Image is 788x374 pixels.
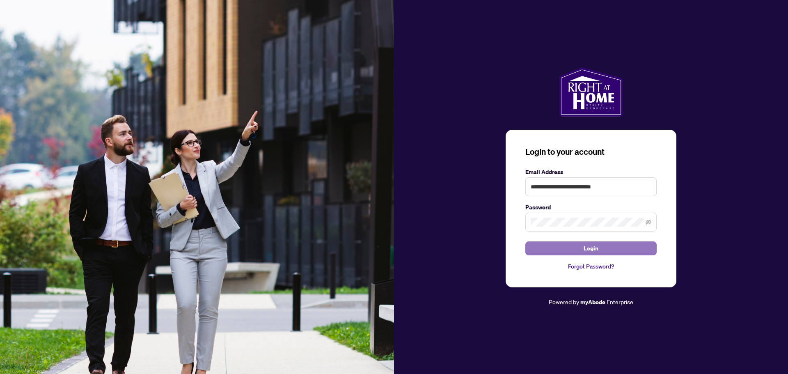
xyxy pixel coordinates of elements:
[549,298,579,305] span: Powered by
[646,219,651,225] span: eye-invisible
[607,298,633,305] span: Enterprise
[525,241,657,255] button: Login
[525,203,657,212] label: Password
[584,242,598,255] span: Login
[525,262,657,271] a: Forgot Password?
[525,146,657,158] h3: Login to your account
[642,182,652,192] keeper-lock: Open Keeper Popup
[525,167,657,177] label: Email Address
[559,67,623,117] img: ma-logo
[580,298,605,307] a: myAbode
